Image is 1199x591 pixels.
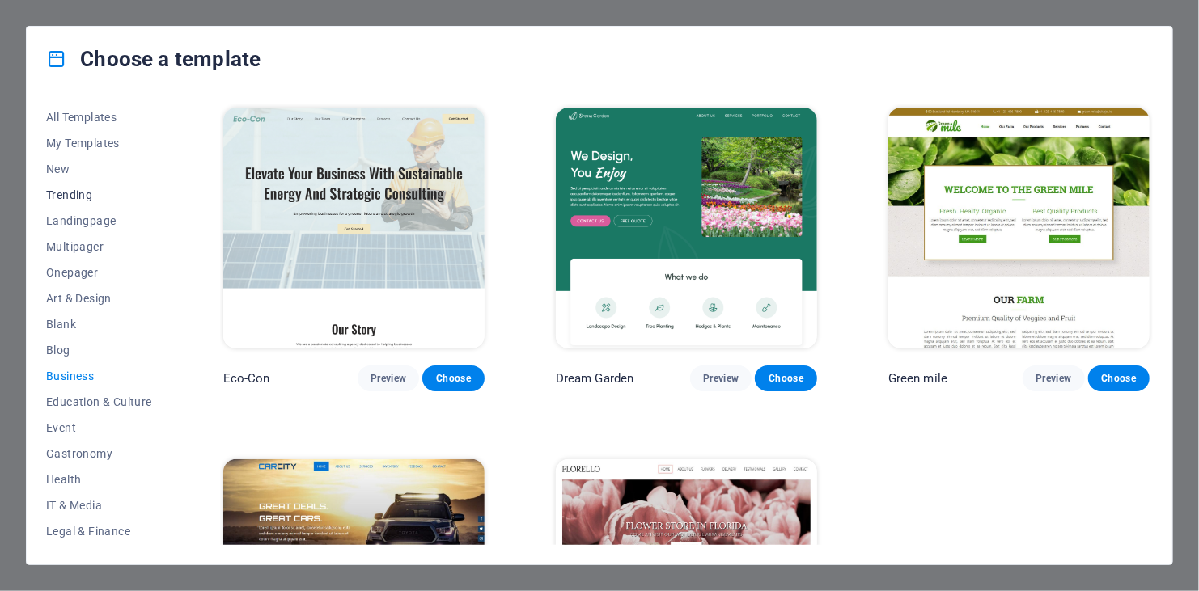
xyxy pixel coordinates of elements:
img: Green mile [888,108,1150,348]
span: Education & Culture [46,395,152,408]
button: Choose [755,365,816,391]
button: Choose [1088,365,1150,391]
button: Business [46,363,152,389]
button: Onepager [46,260,152,285]
p: Eco-Con [223,370,270,386]
img: Dream Garden [556,108,817,348]
button: Preview [1023,365,1084,391]
span: Art & Design [46,292,152,305]
p: Green mile [888,370,947,386]
span: My Templates [46,137,152,150]
span: Legal & Finance [46,525,152,538]
span: Event [46,421,152,434]
span: Preview [703,372,739,385]
button: Event [46,415,152,441]
span: Preview [371,372,406,385]
span: Landingpage [46,214,152,227]
button: Trending [46,182,152,208]
button: Multipager [46,234,152,260]
button: IT & Media [46,492,152,518]
span: Onepager [46,266,152,279]
span: Blank [46,318,152,331]
span: Health [46,473,152,486]
span: All Templates [46,111,152,124]
button: New [46,156,152,182]
h4: Choose a template [46,46,261,72]
button: Non-Profit [46,544,152,570]
span: Blog [46,344,152,357]
button: Gastronomy [46,441,152,466]
span: Multipager [46,240,152,253]
button: Blog [46,337,152,363]
span: Choose [768,372,803,385]
span: Preview [1036,372,1071,385]
button: My Templates [46,130,152,156]
span: Choose [435,372,471,385]
span: Choose [1101,372,1137,385]
span: Business [46,369,152,382]
span: IT & Media [46,499,152,512]
button: Choose [422,365,484,391]
button: Legal & Finance [46,518,152,544]
span: Trending [46,188,152,201]
button: Art & Design [46,285,152,311]
button: Health [46,466,152,492]
button: Preview [690,365,752,391]
img: Eco-Con [223,108,485,348]
button: Blank [46,311,152,337]
button: All Templates [46,104,152,130]
button: Preview [358,365,419,391]
p: Dream Garden [556,370,634,386]
button: Landingpage [46,208,152,234]
span: New [46,163,152,175]
button: Education & Culture [46,389,152,415]
span: Gastronomy [46,447,152,460]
